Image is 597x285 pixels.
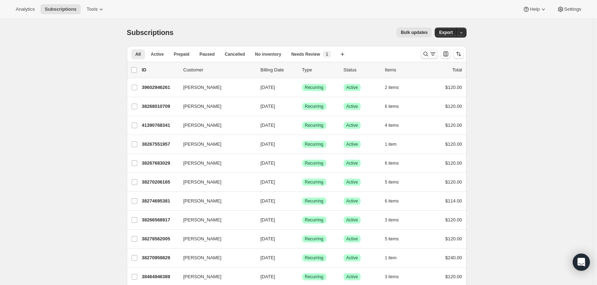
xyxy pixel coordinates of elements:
[344,66,379,74] p: Status
[179,176,251,188] button: [PERSON_NAME]
[142,254,178,261] p: 38270959829
[518,4,551,14] button: Help
[11,4,39,14] button: Analytics
[337,49,348,59] button: Create new view
[421,49,438,59] button: Search and filter results
[261,179,275,185] span: [DATE]
[183,254,222,261] span: [PERSON_NAME]
[179,157,251,169] button: [PERSON_NAME]
[346,274,358,280] span: Active
[82,4,109,14] button: Tools
[445,179,462,185] span: $120.00
[179,252,251,264] button: [PERSON_NAME]
[142,272,462,282] div: 38464946389[PERSON_NAME][DATE]SuccessRecurringSuccessActive3 items$120.00
[142,216,178,224] p: 38266568917
[142,122,178,129] p: 41390768341
[305,217,324,223] span: Recurring
[445,122,462,128] span: $120.00
[385,215,407,225] button: 3 items
[142,234,462,244] div: 38278562005[PERSON_NAME][DATE]SuccessRecurringSuccessActive5 items$120.00
[135,51,141,57] span: All
[385,234,407,244] button: 5 items
[385,158,407,168] button: 6 items
[142,139,462,149] div: 38267551957[PERSON_NAME][DATE]SuccessRecurringSuccessActive1 item$120.00
[401,30,428,35] span: Bulk updates
[261,236,275,241] span: [DATE]
[87,6,98,12] span: Tools
[445,160,462,166] span: $120.00
[261,274,275,279] span: [DATE]
[445,198,462,204] span: $114.00
[385,160,399,166] span: 6 items
[261,198,275,204] span: [DATE]
[142,158,462,168] div: 38267683029[PERSON_NAME][DATE]SuccessRecurringSuccessActive6 items$120.00
[346,141,358,147] span: Active
[385,66,421,74] div: Items
[553,4,586,14] button: Settings
[385,82,407,92] button: 2 items
[435,27,457,37] button: Export
[305,85,324,90] span: Recurring
[142,273,178,280] p: 38464946389
[142,177,462,187] div: 38270206165[PERSON_NAME][DATE]SuccessRecurringSuccessActive5 items$120.00
[385,253,405,263] button: 1 item
[385,272,407,282] button: 3 items
[142,82,462,92] div: 39602946261[PERSON_NAME][DATE]SuccessRecurringSuccessActive2 items$120.00
[183,66,255,74] p: Customer
[385,101,407,111] button: 6 items
[445,236,462,241] span: $120.00
[179,139,251,150] button: [PERSON_NAME]
[142,66,462,74] div: IDCustomerBilling DateTypeStatusItemsTotal
[445,85,462,90] span: $120.00
[179,120,251,131] button: [PERSON_NAME]
[441,49,451,59] button: Customize table column order and visibility
[305,255,324,261] span: Recurring
[385,179,399,185] span: 5 items
[183,235,222,242] span: [PERSON_NAME]
[225,51,245,57] span: Cancelled
[255,51,281,57] span: No inventory
[261,66,296,74] p: Billing Date
[179,101,251,112] button: [PERSON_NAME]
[385,198,399,204] span: 6 items
[142,179,178,186] p: 38270206165
[305,141,324,147] span: Recurring
[142,66,178,74] p: ID
[385,85,399,90] span: 2 items
[183,122,222,129] span: [PERSON_NAME]
[142,141,178,148] p: 38267551957
[183,216,222,224] span: [PERSON_NAME]
[305,179,324,185] span: Recurring
[183,273,222,280] span: [PERSON_NAME]
[183,197,222,205] span: [PERSON_NAME]
[16,6,35,12] span: Analytics
[385,122,399,128] span: 4 items
[385,196,407,206] button: 6 items
[179,271,251,282] button: [PERSON_NAME]
[454,49,464,59] button: Sort the results
[142,196,462,206] div: 38274695381[PERSON_NAME][DATE]SuccessRecurringSuccessActive6 items$114.00
[179,82,251,93] button: [PERSON_NAME]
[573,254,590,271] div: Open Intercom Messenger
[261,217,275,222] span: [DATE]
[142,215,462,225] div: 38266568917[PERSON_NAME][DATE]SuccessRecurringSuccessActive3 items$120.00
[346,85,358,90] span: Active
[127,29,174,36] span: Subscriptions
[261,160,275,166] span: [DATE]
[261,141,275,147] span: [DATE]
[445,104,462,109] span: $120.00
[305,160,324,166] span: Recurring
[445,255,462,260] span: $240.00
[174,51,189,57] span: Prepaid
[291,51,320,57] span: Needs Review
[305,274,324,280] span: Recurring
[346,122,358,128] span: Active
[261,85,275,90] span: [DATE]
[142,197,178,205] p: 38274695381
[183,179,222,186] span: [PERSON_NAME]
[439,30,453,35] span: Export
[183,160,222,167] span: [PERSON_NAME]
[302,66,338,74] div: Type
[385,120,407,130] button: 4 items
[346,255,358,261] span: Active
